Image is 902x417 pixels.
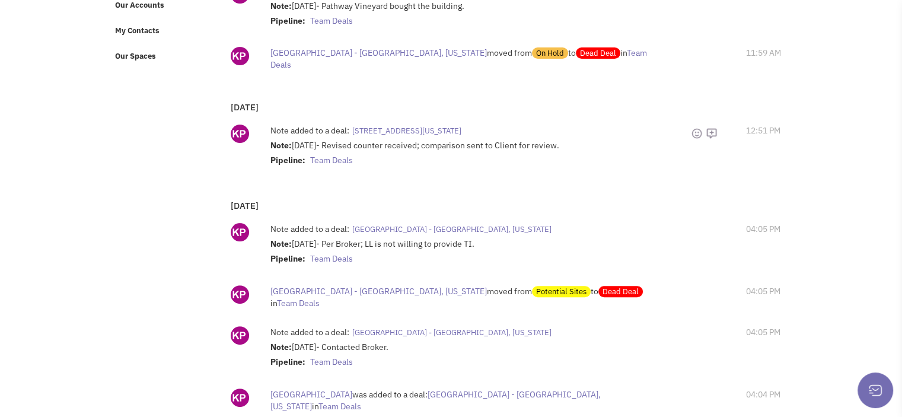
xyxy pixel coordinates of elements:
[576,47,620,59] span: Dead Deal
[231,200,259,211] b: [DATE]
[746,47,781,59] span: 11:59 AM
[310,155,353,165] span: Team Deals
[706,128,718,139] img: mdi_comment-add-outline.png
[231,47,249,65] img: ny_GipEnDU-kinWYCc5EwQ.png
[270,1,292,11] strong: Note:
[746,125,780,136] span: 12:51 PM
[746,389,780,400] span: 04:04 PM
[352,126,461,136] span: [STREET_ADDRESS][US_STATE]
[231,285,249,304] img: ny_GipEnDU-kinWYCc5EwQ.png
[115,51,156,61] span: Our Spaces
[270,342,292,352] strong: Note:
[746,285,780,297] span: 04:05 PM
[270,238,292,249] strong: Note:
[310,253,353,264] span: Team Deals
[115,26,160,36] span: My Contacts
[318,401,361,412] span: Team Deals
[270,326,349,338] label: Note added to a deal:
[270,47,647,70] span: Team Deals
[109,46,214,68] a: Our Spaces
[231,223,249,241] img: ny_GipEnDU-kinWYCc5EwQ.png
[270,238,691,268] div: [DATE]- Per Broker; LL is not willing to provide TI.
[746,326,780,338] span: 04:05 PM
[270,253,305,264] strong: Pipeline:
[270,389,601,412] span: [GEOGRAPHIC_DATA] - [GEOGRAPHIC_DATA], [US_STATE]
[270,125,349,136] label: Note added to a deal:
[270,223,349,235] label: Note added to a deal:
[691,128,703,139] img: face-smile.png
[270,389,352,400] span: [GEOGRAPHIC_DATA]
[231,389,249,407] img: ny_GipEnDU-kinWYCc5EwQ.png
[270,140,292,151] strong: Note:
[270,47,487,58] span: [GEOGRAPHIC_DATA] - [GEOGRAPHIC_DATA], [US_STATE]
[115,1,164,11] span: Our Accounts
[352,327,552,338] span: [GEOGRAPHIC_DATA] - [GEOGRAPHIC_DATA], [US_STATE]
[310,356,353,367] span: Team Deals
[746,223,780,235] span: 04:05 PM
[532,47,568,59] span: On Hold
[270,341,691,371] div: [DATE]- Contacted Broker.
[270,286,487,297] span: [GEOGRAPHIC_DATA] - [GEOGRAPHIC_DATA], [US_STATE]
[270,285,656,309] div: moved from to in
[270,15,305,26] strong: Pipeline:
[532,286,591,297] span: Potential Sites
[277,298,320,308] span: Team Deals
[270,139,691,169] div: [DATE]- Revised counter received; comparison sent to Client for review.
[231,125,249,143] img: ny_GipEnDU-kinWYCc5EwQ.png
[270,389,656,412] div: was added to a deal: in
[352,224,552,234] span: [GEOGRAPHIC_DATA] - [GEOGRAPHIC_DATA], [US_STATE]
[270,155,305,165] strong: Pipeline:
[310,15,353,26] span: Team Deals
[270,356,305,367] strong: Pipeline:
[231,326,249,345] img: ny_GipEnDU-kinWYCc5EwQ.png
[231,101,259,113] b: [DATE]
[109,20,214,43] a: My Contacts
[598,286,643,297] span: Dead Deal
[270,47,656,71] div: moved from to in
